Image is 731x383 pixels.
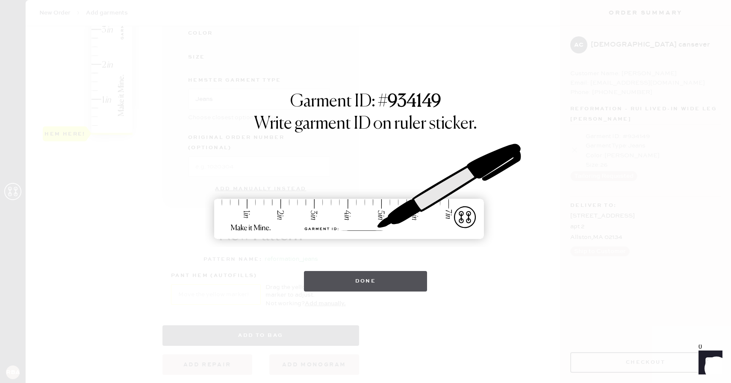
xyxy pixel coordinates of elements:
strong: 934149 [388,93,441,110]
h1: Garment ID: # [290,91,441,114]
iframe: Front Chat [690,345,727,381]
button: Done [304,271,427,292]
h1: Write garment ID on ruler sticker. [254,114,477,134]
img: ruler-sticker-sharpie.svg [205,121,526,262]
